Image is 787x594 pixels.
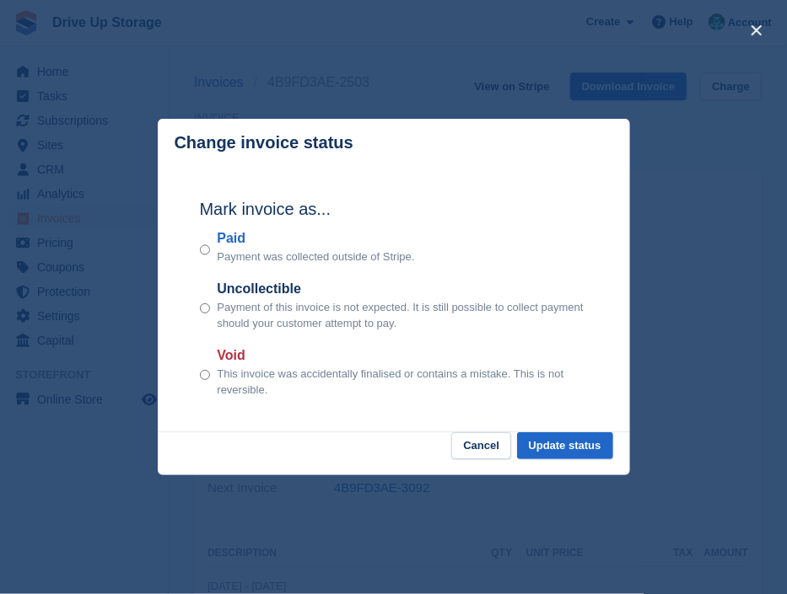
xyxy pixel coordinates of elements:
[217,249,414,265] p: Payment was collected outside of Stripe.
[175,133,353,153] p: Change invoice status
[517,432,613,460] button: Update status
[743,17,770,44] button: close
[217,299,587,332] p: Payment of this invoice is not expected. It is still possible to collect payment should your cust...
[451,432,511,460] button: Cancel
[217,228,414,249] label: Paid
[200,196,588,222] h2: Mark invoice as...
[217,279,587,299] label: Uncollectible
[217,366,587,399] p: This invoice was accidentally finalised or contains a mistake. This is not reversible.
[217,345,587,366] label: Void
